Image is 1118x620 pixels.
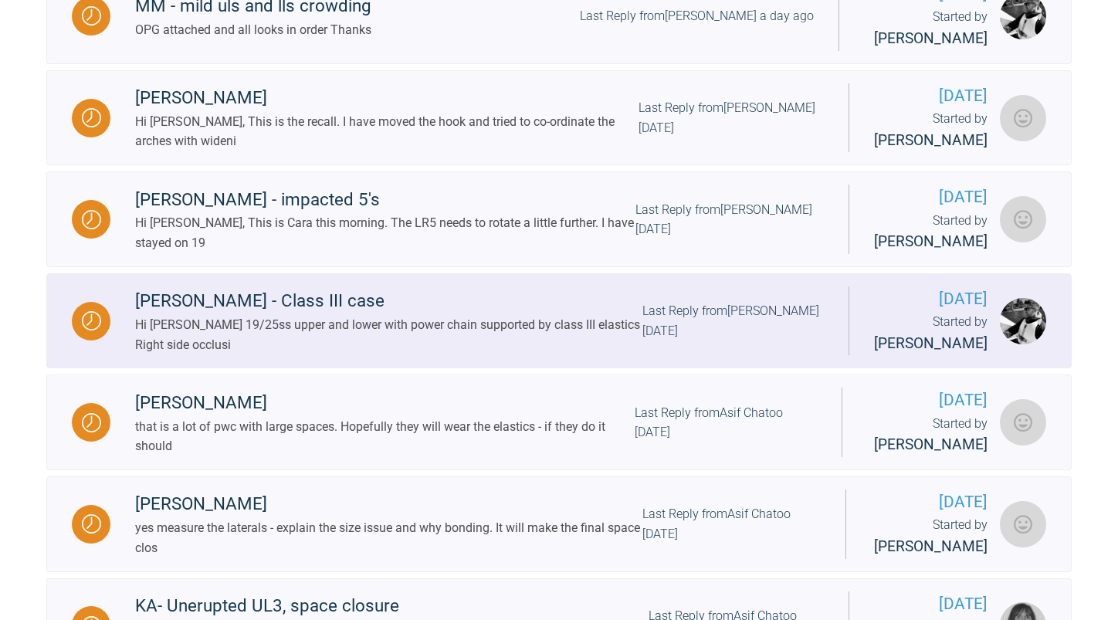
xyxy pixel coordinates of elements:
[635,200,824,239] div: Last Reply from [PERSON_NAME] [DATE]
[871,515,988,558] div: Started by
[874,286,988,312] span: [DATE]
[135,213,635,252] div: Hi [PERSON_NAME], This is Cara this morning. The LR5 needs to rotate a little further. I have sta...
[874,591,988,617] span: [DATE]
[864,7,988,50] div: Started by
[135,389,635,417] div: [PERSON_NAME]
[46,171,1072,267] a: Waiting[PERSON_NAME] - impacted 5'sHi [PERSON_NAME], This is Cara this morning. The LR5 needs to ...
[874,29,988,47] span: [PERSON_NAME]
[46,374,1072,470] a: Waiting[PERSON_NAME]that is a lot of pwc with large spaces. Hopefully they will wear the elastics...
[135,287,642,315] div: [PERSON_NAME] - Class III case
[135,417,635,456] div: that is a lot of pwc with large spaces. Hopefully they will wear the elastics - if they do it should
[635,403,818,442] div: Last Reply from Asif Chatoo [DATE]
[874,185,988,210] span: [DATE]
[82,6,101,25] img: Waiting
[642,301,824,340] div: Last Reply from [PERSON_NAME] [DATE]
[135,84,639,112] div: [PERSON_NAME]
[874,211,988,254] div: Started by
[642,504,821,544] div: Last Reply from Asif Chatoo [DATE]
[871,490,988,515] span: [DATE]
[135,315,642,354] div: Hi [PERSON_NAME] 19/25ss upper and lower with power chain supported by class III elastics Right s...
[639,98,824,137] div: Last Reply from [PERSON_NAME] [DATE]
[82,514,101,534] img: Waiting
[874,312,988,355] div: Started by
[1000,196,1046,242] img: Eamon OReilly
[135,112,639,151] div: Hi [PERSON_NAME], This is the recall. I have moved the hook and tried to co-ordinate the arches w...
[135,490,642,518] div: [PERSON_NAME]
[135,518,642,557] div: yes measure the laterals - explain the size issue and why bonding. It will make the final space clos
[46,70,1072,166] a: Waiting[PERSON_NAME]Hi [PERSON_NAME], This is the recall. I have moved the hook and tried to co-o...
[1000,95,1046,141] img: Eamon OReilly
[874,109,988,152] div: Started by
[874,131,988,149] span: [PERSON_NAME]
[135,20,371,40] div: OPG attached and all looks in order Thanks
[1000,298,1046,344] img: David Birkin
[874,435,988,453] span: [PERSON_NAME]
[874,83,988,109] span: [DATE]
[867,414,988,457] div: Started by
[46,476,1072,572] a: Waiting[PERSON_NAME]yes measure the laterals - explain the size issue and why bonding. It will ma...
[1000,399,1046,446] img: Eamon OReilly
[82,413,101,432] img: Waiting
[874,232,988,250] span: [PERSON_NAME]
[874,334,988,352] span: [PERSON_NAME]
[46,273,1072,369] a: Waiting[PERSON_NAME] - Class III caseHi [PERSON_NAME] 19/25ss upper and lower with power chain su...
[135,186,635,214] div: [PERSON_NAME] - impacted 5's
[82,108,101,127] img: Waiting
[1000,501,1046,547] img: Eamon OReilly
[580,6,814,26] div: Last Reply from [PERSON_NAME] a day ago
[82,210,101,229] img: Waiting
[82,311,101,330] img: Waiting
[874,537,988,555] span: [PERSON_NAME]
[867,388,988,413] span: [DATE]
[135,592,649,620] div: KA- Unerupted UL3, space closure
